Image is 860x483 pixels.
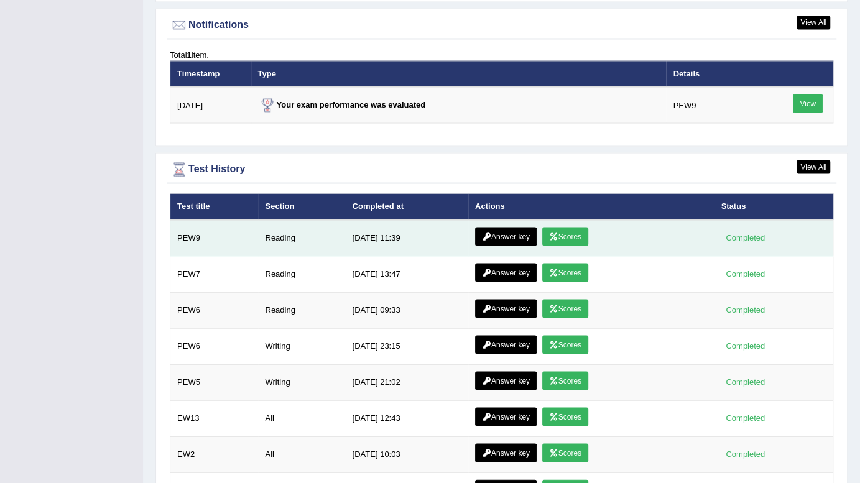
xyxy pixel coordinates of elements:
[721,267,769,280] div: Completed
[170,292,259,328] td: PEW6
[721,303,769,316] div: Completed
[251,60,667,86] th: Type
[346,193,468,219] th: Completed at
[475,335,537,354] a: Answer key
[475,371,537,390] a: Answer key
[797,16,830,29] a: View All
[542,227,588,246] a: Scores
[468,193,714,219] th: Actions
[346,292,468,328] td: [DATE] 09:33
[721,448,769,461] div: Completed
[258,364,345,400] td: Writing
[346,219,468,256] td: [DATE] 11:39
[170,400,259,436] td: EW13
[666,60,758,86] th: Details
[258,255,345,292] td: Reading
[170,255,259,292] td: PEW7
[542,371,588,390] a: Scores
[542,263,588,282] a: Scores
[721,375,769,389] div: Completed
[170,160,833,178] div: Test History
[170,86,251,123] td: [DATE]
[666,86,758,123] td: PEW9
[542,407,588,426] a: Scores
[258,219,345,256] td: Reading
[714,193,833,219] th: Status
[542,443,588,462] a: Scores
[170,219,259,256] td: PEW9
[475,407,537,426] a: Answer key
[793,94,823,113] a: View
[721,412,769,425] div: Completed
[170,16,833,34] div: Notifications
[542,299,588,318] a: Scores
[542,335,588,354] a: Scores
[475,299,537,318] a: Answer key
[170,436,259,472] td: EW2
[170,60,251,86] th: Timestamp
[721,231,769,244] div: Completed
[721,339,769,352] div: Completed
[187,50,191,59] b: 1
[475,263,537,282] a: Answer key
[258,400,345,436] td: All
[346,400,468,436] td: [DATE] 12:43
[346,255,468,292] td: [DATE] 13:47
[346,436,468,472] td: [DATE] 10:03
[258,99,426,109] strong: Your exam performance was evaluated
[258,292,345,328] td: Reading
[170,48,833,60] div: Total item.
[346,364,468,400] td: [DATE] 21:02
[170,364,259,400] td: PEW5
[170,328,259,364] td: PEW6
[475,443,537,462] a: Answer key
[475,227,537,246] a: Answer key
[797,160,830,173] a: View All
[258,328,345,364] td: Writing
[346,328,468,364] td: [DATE] 23:15
[258,193,345,219] th: Section
[258,436,345,472] td: All
[170,193,259,219] th: Test title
